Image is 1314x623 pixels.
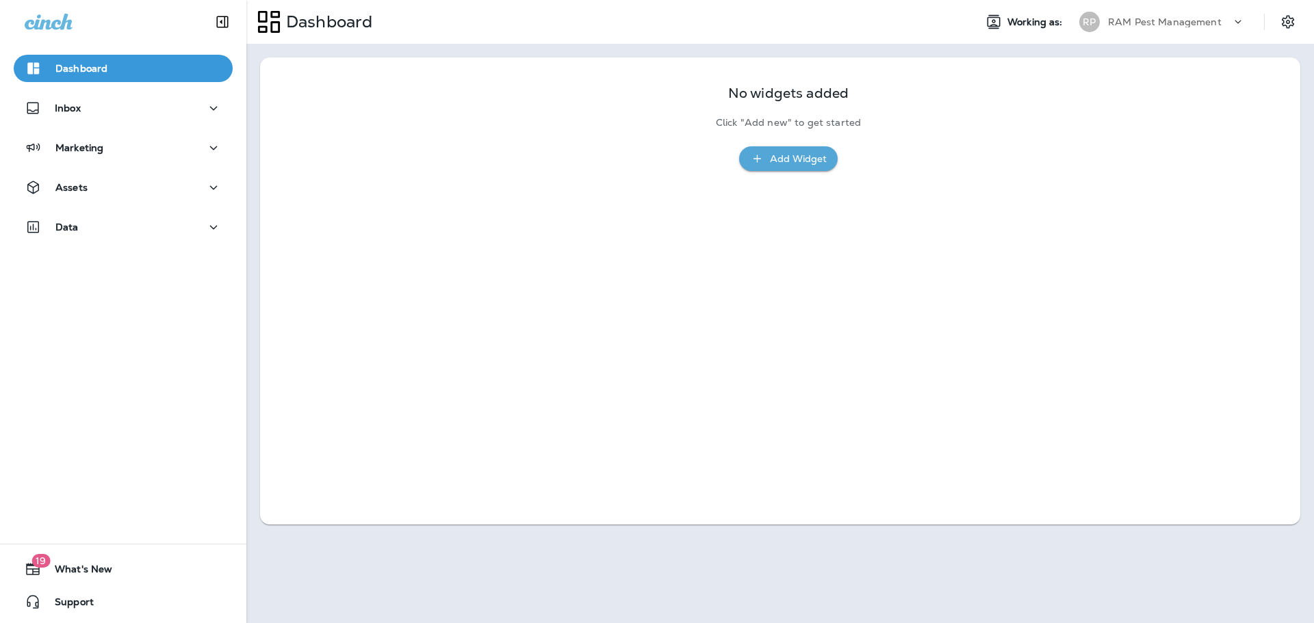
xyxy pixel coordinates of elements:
[716,117,861,129] p: Click "Add new" to get started
[281,12,372,32] p: Dashboard
[1007,16,1066,28] span: Working as:
[14,94,233,122] button: Inbox
[1079,12,1100,32] div: RP
[14,174,233,201] button: Assets
[14,55,233,82] button: Dashboard
[41,564,112,580] span: What's New
[14,588,233,615] button: Support
[728,88,849,99] p: No widgets added
[14,555,233,583] button: 19What's New
[14,134,233,161] button: Marketing
[41,596,94,613] span: Support
[739,146,838,172] button: Add Widget
[55,63,107,74] p: Dashboard
[55,182,88,193] p: Assets
[31,554,50,568] span: 19
[1276,10,1300,34] button: Settings
[55,103,81,114] p: Inbox
[770,150,827,168] div: Add Widget
[55,222,79,233] p: Data
[1108,16,1222,27] p: RAM Pest Management
[55,142,103,153] p: Marketing
[203,8,242,36] button: Collapse Sidebar
[14,213,233,241] button: Data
